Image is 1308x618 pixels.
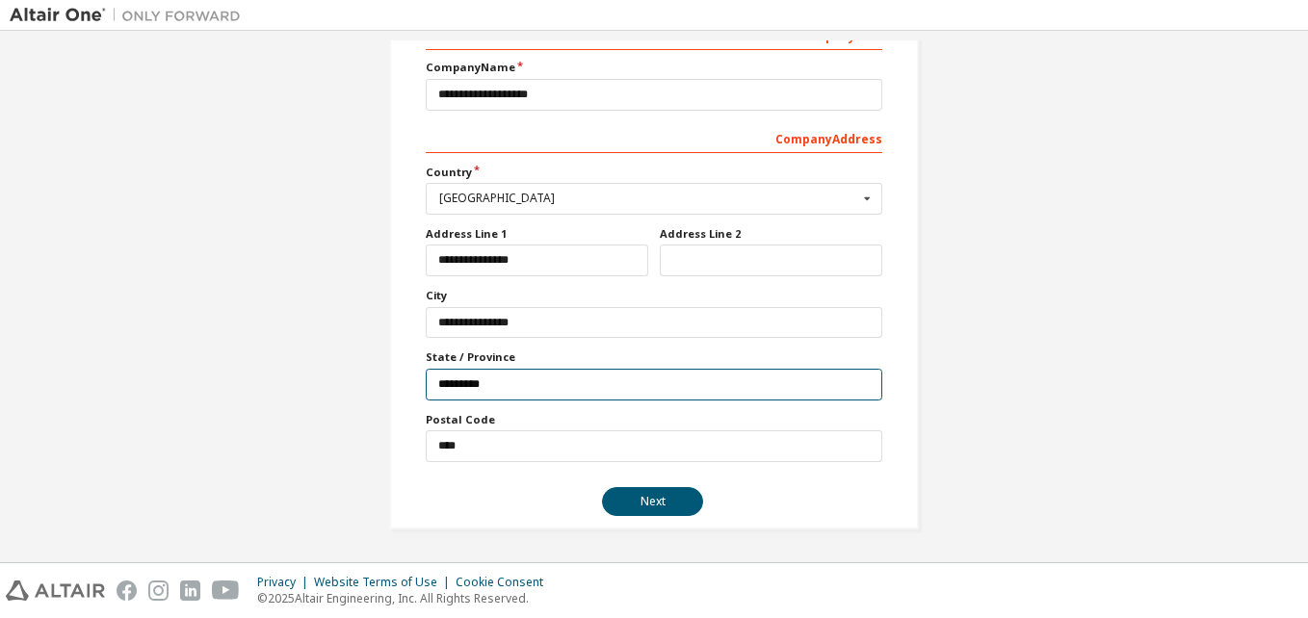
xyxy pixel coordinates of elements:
[602,487,703,516] button: Next
[426,165,882,180] label: Country
[426,226,648,242] label: Address Line 1
[426,60,882,75] label: Company Name
[257,590,555,606] p: © 2025 Altair Engineering, Inc. All Rights Reserved.
[10,6,250,25] img: Altair One
[439,193,858,204] div: [GEOGRAPHIC_DATA]
[456,575,555,590] div: Cookie Consent
[6,580,105,601] img: altair_logo.svg
[660,226,882,242] label: Address Line 2
[314,575,456,590] div: Website Terms of Use
[257,575,314,590] div: Privacy
[148,580,169,601] img: instagram.svg
[426,349,882,365] label: State / Province
[426,288,882,303] label: City
[426,122,882,153] div: Company Address
[212,580,240,601] img: youtube.svg
[180,580,200,601] img: linkedin.svg
[426,412,882,427] label: Postal Code
[117,580,137,601] img: facebook.svg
